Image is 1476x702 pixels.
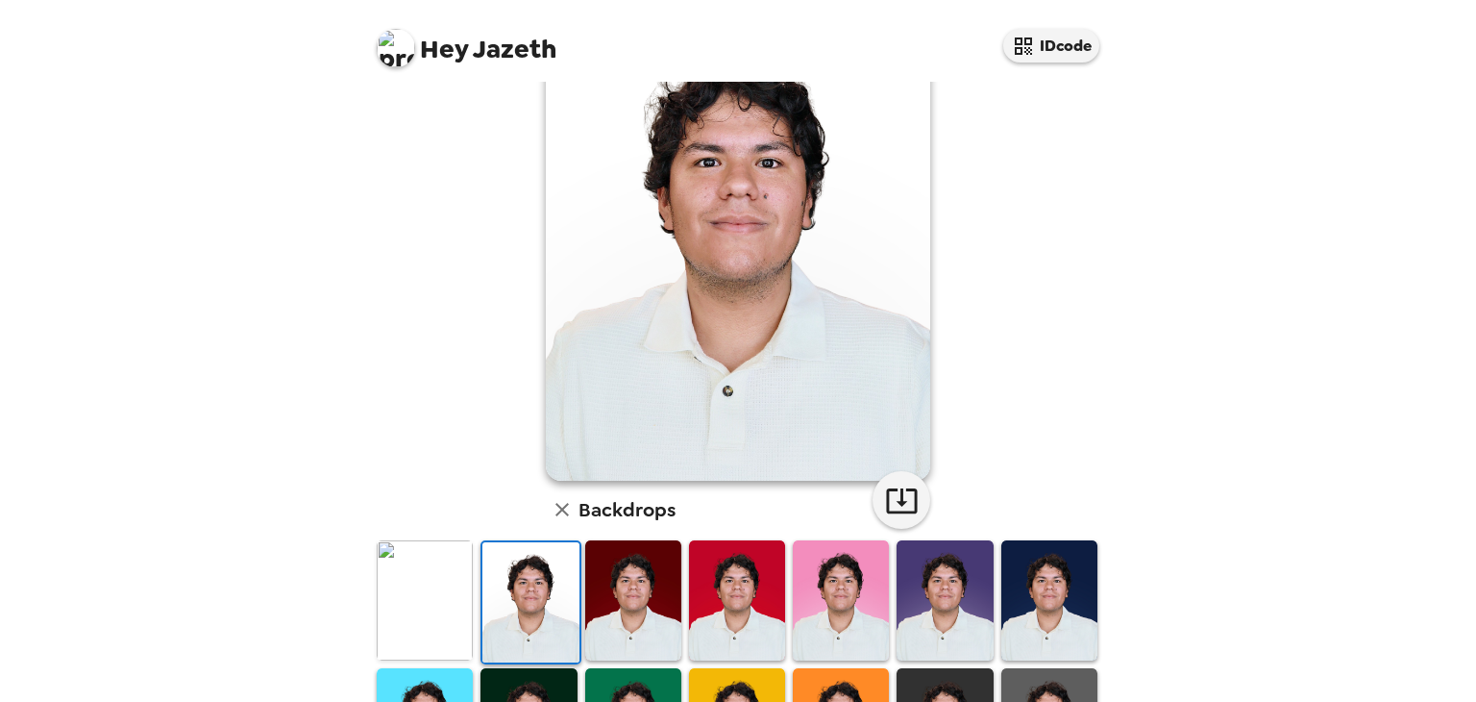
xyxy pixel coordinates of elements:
h6: Backdrops [578,494,676,525]
span: Jazeth [377,19,556,63]
span: Hey [420,32,468,66]
img: Original [377,540,473,661]
img: profile pic [377,29,415,67]
button: IDcode [1003,29,1099,63]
